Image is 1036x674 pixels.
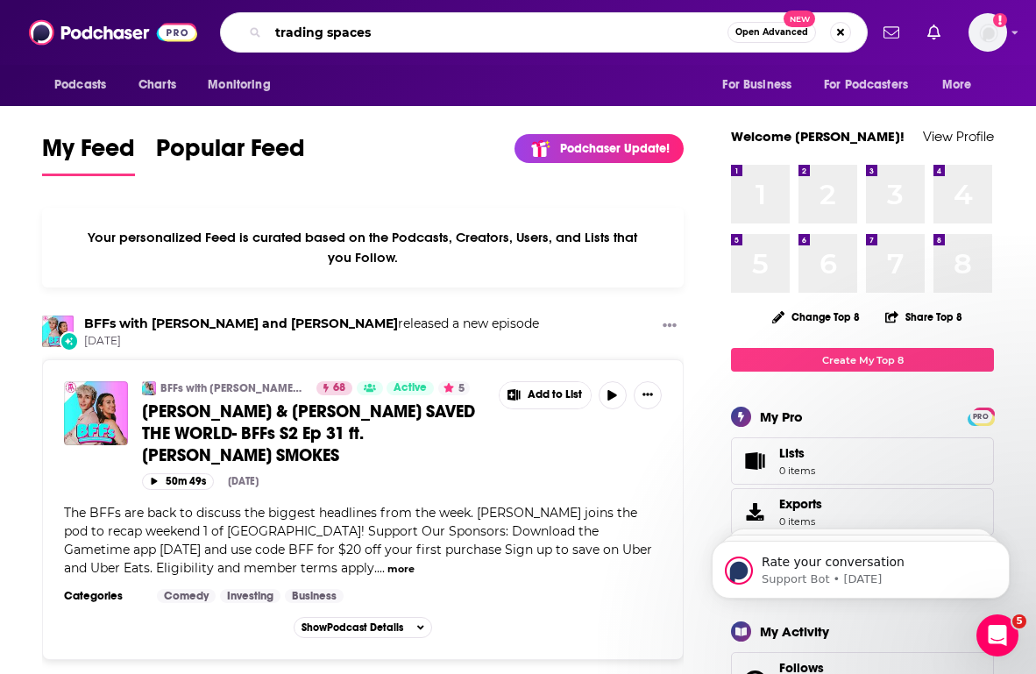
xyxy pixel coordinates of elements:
[685,504,1036,627] iframe: Intercom notifications message
[294,617,432,638] button: ShowPodcast Details
[1012,614,1026,628] span: 5
[54,73,106,97] span: Podcasts
[779,496,822,512] span: Exports
[160,381,305,395] a: BFFs with [PERSON_NAME] and [PERSON_NAME]
[316,381,352,395] a: 68
[779,465,815,477] span: 0 items
[29,16,197,49] img: Podchaser - Follow, Share and Rate Podcasts
[737,449,772,473] span: Lists
[876,18,906,47] a: Show notifications dropdown
[722,73,791,97] span: For Business
[84,334,539,349] span: [DATE]
[710,68,813,102] button: open menu
[142,401,486,466] a: [PERSON_NAME] & [PERSON_NAME] SAVED THE WORLD- BFFs S2 Ep 31 ft. [PERSON_NAME] SMOKES
[394,380,427,397] span: Active
[127,68,187,102] a: Charts
[333,380,345,397] span: 68
[884,300,963,334] button: Share Top 8
[387,381,434,395] a: Active
[438,381,470,395] button: 5
[735,28,808,37] span: Open Advanced
[970,409,991,422] a: PRO
[920,18,947,47] a: Show notifications dropdown
[142,381,156,395] img: BFFs with Josh Richards and Brianna Chickenfry
[731,437,994,485] a: Lists
[930,68,994,102] button: open menu
[195,68,293,102] button: open menu
[138,73,176,97] span: Charts
[731,488,994,536] a: Exports
[760,408,803,425] div: My Pro
[824,73,908,97] span: For Podcasters
[762,306,870,328] button: Change Top 8
[500,382,591,408] button: Show More Button
[157,589,216,603] a: Comedy
[976,614,1018,656] iframe: Intercom live chat
[60,331,79,351] div: New Episode
[970,410,991,423] span: PRO
[228,475,259,487] div: [DATE]
[377,560,385,576] span: ...
[923,128,994,145] a: View Profile
[760,623,829,640] div: My Activity
[942,73,972,97] span: More
[779,445,805,461] span: Lists
[779,445,815,461] span: Lists
[969,13,1007,52] button: Show profile menu
[84,316,539,332] h3: released a new episode
[302,621,403,634] span: Show Podcast Details
[634,381,662,409] button: Show More Button
[64,381,128,445] img: THE JONAS BROTHERS & DEMI LOVATO SAVED THE WORLD- BFFs S2 Ep 31 ft. TOMMY SMOKES
[84,316,398,331] a: BFFs with Josh Richards and Brianna Chickenfry
[737,500,772,524] span: Exports
[42,68,129,102] button: open menu
[142,473,214,490] button: 50m 49s
[560,141,670,156] p: Podchaser Update!
[42,208,684,287] div: Your personalized Feed is curated based on the Podcasts, Creators, Users, and Lists that you Follow.
[993,13,1007,27] svg: Add a profile image
[42,133,135,176] a: My Feed
[64,589,143,603] h3: Categories
[42,133,135,174] span: My Feed
[969,13,1007,52] span: Logged in as CFields
[220,12,868,53] div: Search podcasts, credits, & more...
[208,73,270,97] span: Monitoring
[784,11,815,27] span: New
[64,505,652,576] span: The BFFs are back to discuss the biggest headlines from the week. [PERSON_NAME] joins the pod to ...
[156,133,305,174] span: Popular Feed
[969,13,1007,52] img: User Profile
[528,388,582,401] span: Add to List
[727,22,816,43] button: Open AdvancedNew
[285,589,344,603] a: Business
[142,401,475,466] span: [PERSON_NAME] & [PERSON_NAME] SAVED THE WORLD- BFFs S2 Ep 31 ft. [PERSON_NAME] SMOKES
[268,18,727,46] input: Search podcasts, credits, & more...
[220,589,280,603] a: Investing
[731,348,994,372] a: Create My Top 8
[42,316,74,347] img: BFFs with Josh Richards and Brianna Chickenfry
[156,133,305,176] a: Popular Feed
[387,562,415,577] button: more
[812,68,933,102] button: open menu
[656,316,684,337] button: Show More Button
[731,128,905,145] a: Welcome [PERSON_NAME]!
